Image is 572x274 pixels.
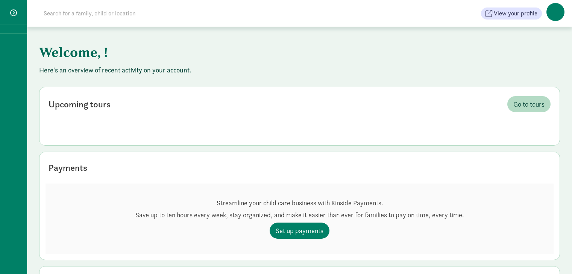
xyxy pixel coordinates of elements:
[39,66,560,75] p: Here's an overview of recent activity on your account.
[49,161,87,175] div: Payments
[513,99,545,109] span: Go to tours
[481,8,542,20] button: View your profile
[135,211,464,220] p: Save up to ten hours every week, stay organized, and make it easier than ever for families to pay...
[507,96,551,112] a: Go to tours
[39,6,250,21] input: Search for a family, child or location
[39,39,411,66] h1: Welcome, !
[270,223,329,239] a: Set up payments
[135,199,464,208] p: Streamline your child care business with Kinside Payments.
[494,9,537,18] span: View your profile
[49,98,111,111] div: Upcoming tours
[276,226,323,236] span: Set up payments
